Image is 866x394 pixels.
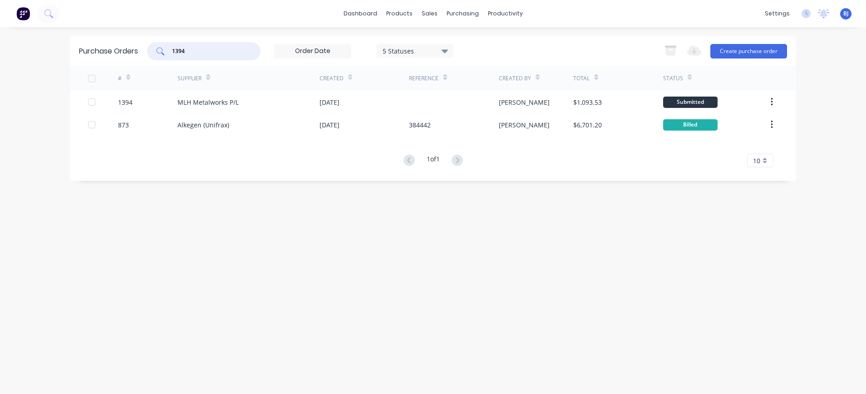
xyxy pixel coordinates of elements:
[663,74,683,83] div: Status
[573,97,602,107] div: $1,093.53
[320,97,340,107] div: [DATE]
[320,74,344,83] div: Created
[118,120,129,130] div: 873
[320,120,340,130] div: [DATE]
[118,74,122,83] div: #
[483,7,527,20] div: productivity
[118,97,133,107] div: 1394
[382,7,417,20] div: products
[663,119,718,131] div: Billed
[383,46,448,55] div: 5 Statuses
[499,74,531,83] div: Created By
[427,154,440,167] div: 1 of 1
[499,120,550,130] div: [PERSON_NAME]
[499,97,550,107] div: [PERSON_NAME]
[177,97,239,107] div: MLH Metalworks P/L
[753,156,760,165] span: 10
[710,44,787,58] button: Create purchase order
[16,7,30,20] img: Factory
[843,10,849,18] span: BJ
[409,74,438,83] div: Reference
[663,97,718,108] div: Submitted
[760,7,794,20] div: settings
[409,120,431,130] div: 384442
[417,7,442,20] div: sales
[339,7,382,20] a: dashboard
[79,46,138,57] div: Purchase Orders
[573,74,590,83] div: Total
[573,120,602,130] div: $6,701.20
[171,47,246,56] input: Search purchase orders...
[177,120,229,130] div: Alkegen (Unifrax)
[275,44,351,58] input: Order Date
[177,74,202,83] div: Supplier
[442,7,483,20] div: purchasing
